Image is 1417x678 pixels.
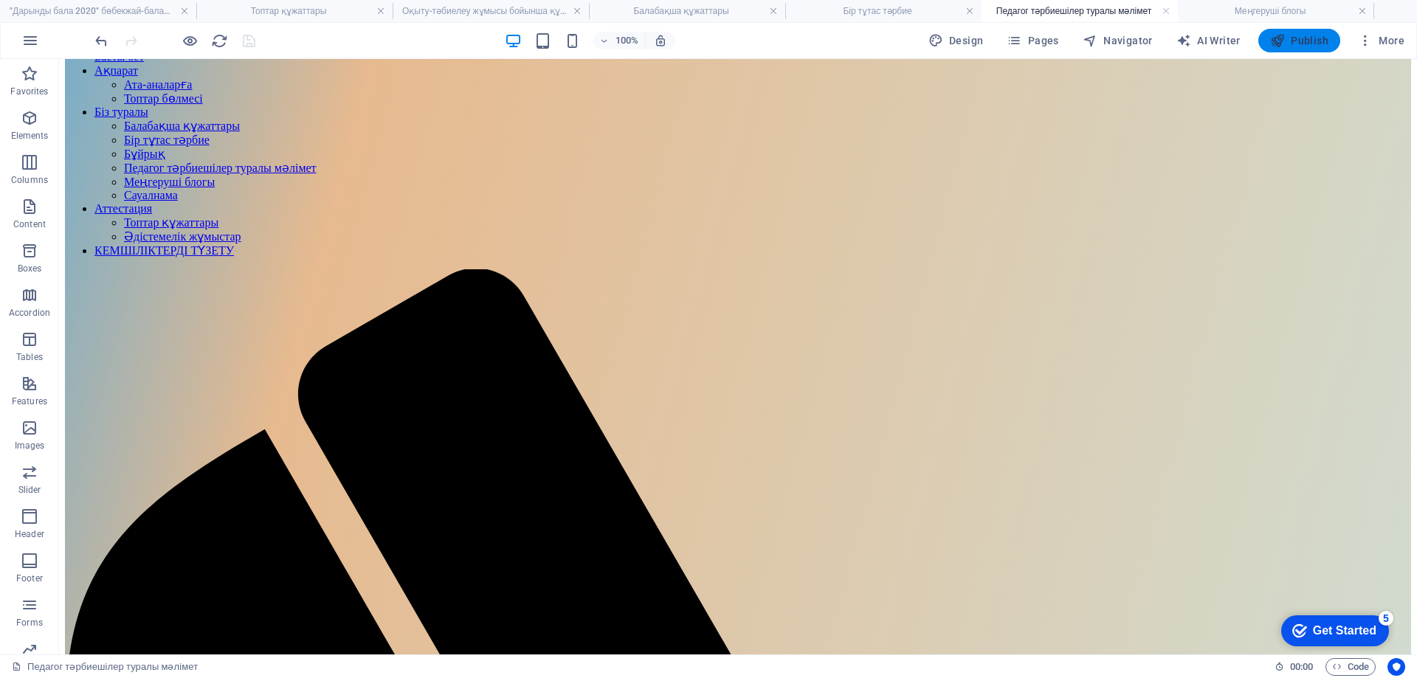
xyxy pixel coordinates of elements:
[12,395,47,407] p: Features
[1300,661,1303,672] span: :
[1001,29,1064,52] button: Pages
[1171,29,1247,52] button: AI Writer
[1176,33,1241,48] span: AI Writer
[785,3,982,19] h4: Бір тұтас тәрбие
[93,32,110,49] i: Undo: Change text (Ctrl+Z)
[1325,658,1376,676] button: Code
[393,3,589,19] h4: Оқыту-тәбиелеу жұмысы бойынша құжаттар
[1275,658,1314,676] h6: Session time
[1332,658,1369,676] span: Code
[18,263,42,274] p: Boxes
[654,34,667,47] i: On resize automatically adjust zoom level to fit chosen device.
[12,658,198,676] a: Click to cancel selection. Double-click to open Pages
[1270,33,1328,48] span: Publish
[109,3,124,18] div: 5
[1007,33,1058,48] span: Pages
[923,29,990,52] button: Design
[1387,658,1405,676] button: Usercentrics
[1077,29,1159,52] button: Navigator
[616,32,639,49] h6: 100%
[13,218,46,230] p: Content
[12,7,120,38] div: Get Started 5 items remaining, 0% complete
[1178,3,1374,19] h4: Меңгеруші блогы
[196,3,393,19] h4: Топтар құжаттары
[928,33,984,48] span: Design
[1083,33,1153,48] span: Navigator
[15,528,44,540] p: Header
[16,573,43,584] p: Footer
[11,130,49,142] p: Elements
[44,16,107,30] div: Get Started
[589,3,785,19] h4: Балабақша құжаттары
[11,174,48,186] p: Columns
[1258,29,1340,52] button: Publish
[9,307,50,319] p: Accordion
[92,32,110,49] button: undo
[1358,33,1404,48] span: More
[923,29,990,52] div: Design (Ctrl+Alt+Y)
[982,3,1178,19] h4: Педагог тәрбиешілер туралы мәлімет
[18,484,41,496] p: Slider
[1352,29,1410,52] button: More
[210,32,228,49] button: reload
[15,440,45,452] p: Images
[16,617,43,629] p: Forms
[10,86,48,97] p: Favorites
[593,32,646,49] button: 100%
[181,32,199,49] button: Click here to leave preview mode and continue editing
[16,351,43,363] p: Tables
[1290,658,1313,676] span: 00 00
